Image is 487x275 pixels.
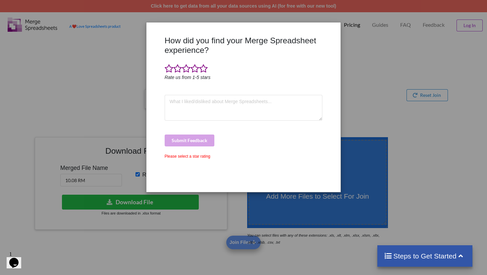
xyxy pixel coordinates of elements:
h4: Steps to Get Started [384,252,466,260]
iframe: chat widget [7,249,28,268]
div: Please select a star rating [165,153,323,159]
i: Rate us from 1-5 stars [165,75,211,80]
h3: How did you find your Merge Spreadsheet experience? [165,36,323,55]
